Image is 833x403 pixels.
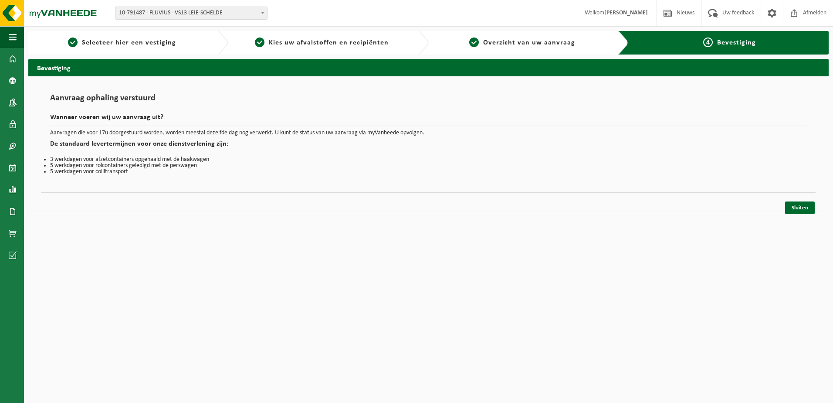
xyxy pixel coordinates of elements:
[703,38,713,47] span: 4
[50,157,807,163] li: 3 werkdagen voor afzetcontainers opgehaald met de haakwagen
[483,39,575,46] span: Overzicht van uw aanvraag
[68,38,78,47] span: 1
[604,10,648,16] strong: [PERSON_NAME]
[50,114,807,126] h2: Wanneer voeren wij uw aanvraag uit?
[50,130,807,136] p: Aanvragen die voor 17u doorgestuurd worden, worden meestal dezelfde dag nog verwerkt. U kunt de s...
[785,201,815,214] a: Sluiten
[50,163,807,169] li: 5 werkdagen voor rolcontainers geledigd met de perswagen
[255,38,264,47] span: 2
[115,7,267,19] span: 10-791487 - FLUVIUS - VS13 LEIE-SCHELDE
[233,38,411,48] a: 2Kies uw afvalstoffen en recipiënten
[50,140,807,152] h2: De standaard levertermijnen voor onze dienstverlening zijn:
[717,39,756,46] span: Bevestiging
[33,38,211,48] a: 1Selecteer hier een vestiging
[433,38,611,48] a: 3Overzicht van uw aanvraag
[82,39,176,46] span: Selecteer hier een vestiging
[115,7,268,20] span: 10-791487 - FLUVIUS - VS13 LEIE-SCHELDE
[50,94,807,107] h1: Aanvraag ophaling verstuurd
[28,59,829,76] h2: Bevestiging
[469,38,479,47] span: 3
[50,169,807,175] li: 5 werkdagen voor collitransport
[269,39,389,46] span: Kies uw afvalstoffen en recipiënten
